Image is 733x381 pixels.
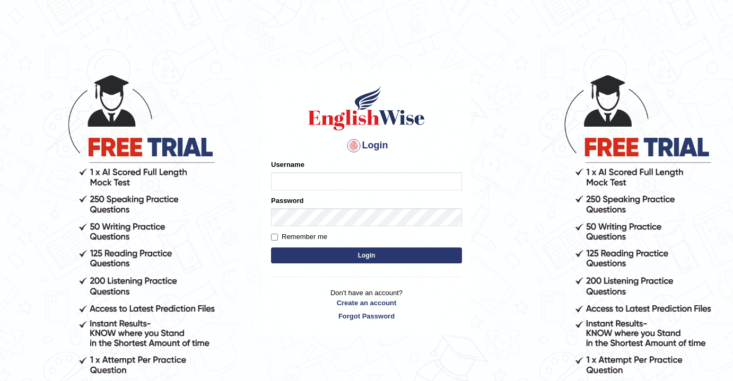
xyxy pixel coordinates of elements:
[271,196,303,206] label: Password
[306,84,427,132] img: Logo of English Wise sign in for intelligent practice with AI
[271,311,462,321] a: Forgot Password
[271,160,304,170] label: Username
[271,247,462,263] button: Login
[271,288,462,321] p: Don't have an account?
[271,298,462,308] a: Create an account
[271,232,327,242] label: Remember me
[271,137,462,154] h4: Login
[271,234,278,241] input: Remember me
